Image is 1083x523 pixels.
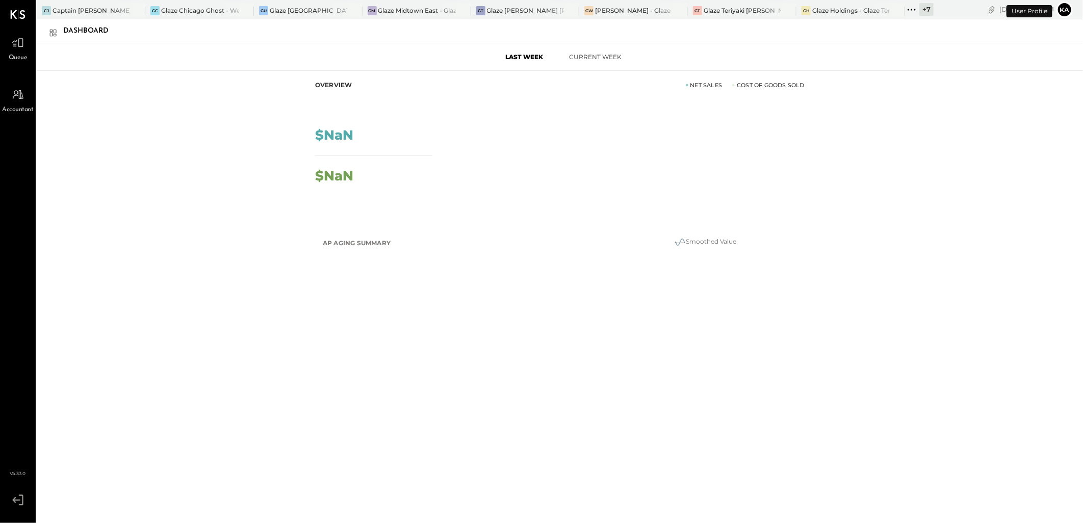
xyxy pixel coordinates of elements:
[1007,5,1052,17] div: User Profile
[315,81,352,89] div: Overview
[476,6,485,15] div: GT
[987,4,997,15] div: copy link
[1,33,35,63] a: Queue
[686,81,723,89] div: Net Sales
[315,169,353,182] div: $NaN
[802,6,811,15] div: GH
[259,6,268,15] div: GU
[150,6,160,15] div: GC
[584,6,594,15] div: GW
[693,6,702,15] div: GT
[704,6,781,15] div: Glaze Teriyaki [PERSON_NAME] Street - [PERSON_NAME] River [PERSON_NAME] LLC
[323,234,391,252] h2: AP Aging Summary
[161,6,239,15] div: Glaze Chicago Ghost - West River Rice LLC
[1056,2,1073,18] button: ka
[488,48,560,65] button: Last Week
[560,48,631,65] button: Current Week
[42,6,51,15] div: CJ
[368,6,377,15] div: GM
[53,6,130,15] div: Captain [PERSON_NAME]'s Eufaula
[3,106,34,115] span: Accountant
[487,6,564,15] div: Glaze [PERSON_NAME] [PERSON_NAME] LLC
[1,85,35,115] a: Accountant
[812,6,890,15] div: Glaze Holdings - Glaze Teriyaki Holdings LLC
[270,6,347,15] div: Glaze [GEOGRAPHIC_DATA] - 110 Uni
[999,5,1054,14] div: [DATE]
[9,54,28,63] span: Queue
[595,6,673,15] div: [PERSON_NAME] - Glaze Williamsburg One LLC
[315,128,353,142] div: $NaN
[63,23,119,39] div: Dashboard
[378,6,456,15] div: Glaze Midtown East - Glaze Lexington One LLC
[732,81,805,89] div: Cost of Goods Sold
[919,3,934,16] div: + 7
[603,236,807,248] div: Smoothed Value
